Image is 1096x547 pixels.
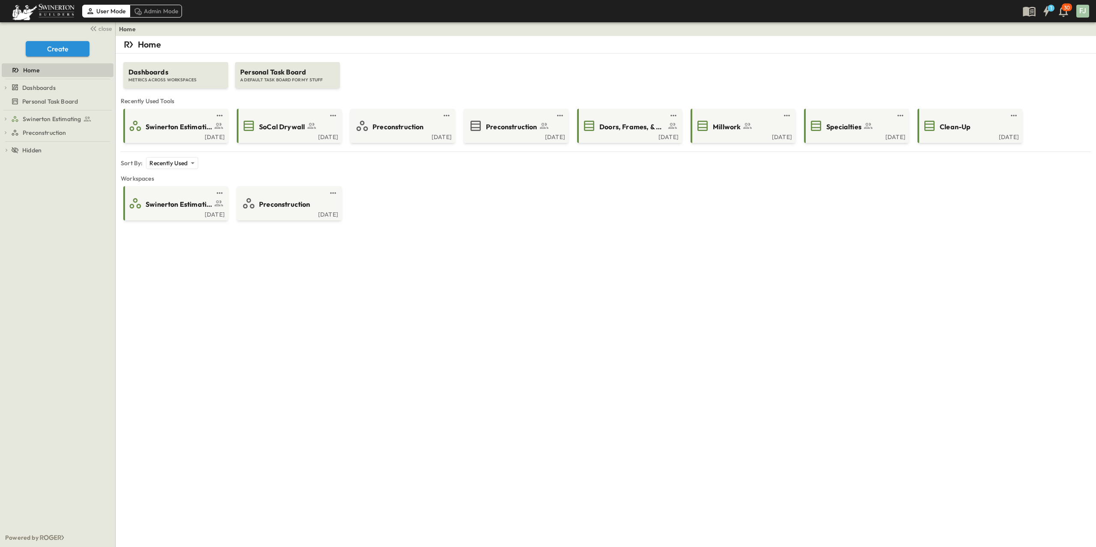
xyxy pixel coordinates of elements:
a: [DATE] [125,133,225,140]
div: Preconstructiontest [2,126,113,140]
p: 30 [1064,4,1070,11]
a: Home [2,64,112,76]
p: Home [138,39,161,51]
span: Swinerton Estimating [23,115,81,123]
div: FJ [1076,5,1089,18]
span: Recently Used Tools [121,97,1091,105]
button: test [441,110,452,121]
span: Personal Task Board [240,67,335,77]
span: METRICS ACROSS WORKSPACES [128,77,223,83]
a: Personal Task BoardA DEFAULT TASK BOARD FOR MY STUFF [234,54,341,88]
a: [DATE] [919,133,1019,140]
span: Preconstruction [259,199,310,209]
span: Dashboards [22,83,56,92]
a: Specialties [806,119,905,133]
a: Personal Task Board [2,95,112,107]
a: [DATE] [352,133,452,140]
span: Dashboards [128,67,223,77]
a: Dashboards [11,82,112,94]
a: Preconstruction [352,119,452,133]
span: Hidden [22,146,42,155]
div: Admin Mode [130,5,182,18]
a: Preconstruction [465,119,565,133]
span: Home [23,66,39,74]
span: SoCal Drywall [259,122,305,132]
img: 6c363589ada0b36f064d841b69d3a419a338230e66bb0a533688fa5cc3e9e735.png [10,2,76,20]
span: Preconstruction [23,128,66,137]
button: test [328,110,338,121]
a: [DATE] [692,133,792,140]
button: test [328,188,338,198]
span: Millwork [713,122,741,132]
div: Swinerton Estimatingtest [2,112,113,126]
a: Clean-Up [919,119,1019,133]
button: test [668,110,679,121]
a: [DATE] [806,133,905,140]
a: Doors, Frames, & Hardware [579,119,679,133]
span: Personal Task Board [22,97,78,106]
a: [DATE] [238,133,338,140]
span: close [98,24,112,33]
button: Create [26,41,89,56]
span: Specialties [826,122,861,132]
button: test [214,188,225,198]
span: A DEFAULT TASK BOARD FOR MY STUFF [240,77,335,83]
a: Swinerton Estimating [125,196,225,210]
button: test [782,110,792,121]
span: Clean-Up [940,122,971,132]
span: Preconstruction [372,122,424,132]
span: Swinerton Estimating [146,122,212,132]
div: Personal Task Boardtest [2,95,113,108]
span: Doors, Frames, & Hardware [599,122,666,132]
button: test [1009,110,1019,121]
a: Swinerton Estimating [125,119,225,133]
a: Preconstruction [238,196,338,210]
div: User Mode [82,5,130,18]
a: [DATE] [465,133,565,140]
span: Preconstruction [486,122,537,132]
a: Millwork [692,119,792,133]
p: Sort By: [121,159,143,167]
a: [DATE] [238,210,338,217]
div: Recently Used [146,157,198,169]
a: Swinerton Estimating [11,113,112,125]
a: Preconstruction [11,127,112,139]
button: close [86,22,113,34]
a: [DATE] [125,210,225,217]
a: Home [119,25,136,33]
button: test [555,110,565,121]
button: FJ [1075,4,1090,18]
button: 1 [1038,3,1055,19]
button: test [214,110,225,121]
h6: 1 [1050,5,1052,12]
a: SoCal Drywall [238,119,338,133]
a: [DATE] [579,133,679,140]
nav: breadcrumbs [119,25,141,33]
p: Recently Used [149,159,188,167]
span: Workspaces [121,174,1091,183]
a: DashboardsMETRICS ACROSS WORKSPACES [122,54,229,88]
span: Swinerton Estimating [146,199,212,209]
button: test [895,110,905,121]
